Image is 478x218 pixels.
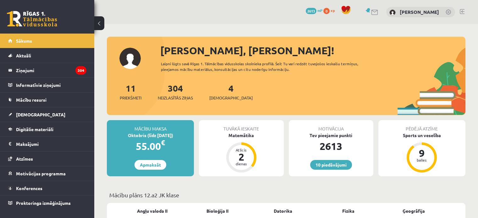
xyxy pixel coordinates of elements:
[16,53,31,58] span: Aktuāli
[75,66,86,75] i: 304
[378,120,465,132] div: Pēdējā atzīme
[8,93,86,107] a: Mācību resursi
[16,156,33,162] span: Atzīmes
[158,82,193,101] a: 304Neizlasītās ziņas
[232,152,251,162] div: 2
[8,48,86,63] a: Aktuāli
[107,120,194,132] div: Mācību maksa
[412,158,431,162] div: balles
[389,9,396,16] img: Roberts Laizāns
[16,78,86,92] legend: Informatīvie ziņojumi
[107,132,194,139] div: Oktobris (līdz [DATE])
[232,162,251,166] div: dienas
[135,160,166,170] a: Apmaksāt
[289,139,373,154] div: 2613
[8,196,86,210] a: Proktoringa izmēģinājums
[161,61,376,72] div: Laipni lūgts savā Rīgas 1. Tālmācības vidusskolas skolnieka profilā. Šeit Tu vari redzēt tuvojošo...
[8,34,86,48] a: Sākums
[378,132,465,139] div: Sports un veselība
[199,132,283,139] div: Matemātika
[206,208,228,214] a: Bioloģija II
[8,152,86,166] a: Atzīmes
[323,8,338,13] a: 0 xp
[274,208,292,214] a: Datorika
[137,208,168,214] a: Angļu valoda II
[16,63,86,77] legend: Ziņojumi
[16,137,86,151] legend: Maksājumi
[306,8,316,14] span: 2613
[209,95,253,101] span: [DEMOGRAPHIC_DATA]
[378,132,465,173] a: Sports un veselība 9 balles
[209,82,253,101] a: 4[DEMOGRAPHIC_DATA]
[412,148,431,158] div: 9
[400,9,439,15] a: [PERSON_NAME]
[331,8,335,13] span: xp
[199,120,283,132] div: Tuvākā ieskaite
[306,8,322,13] a: 2613 mP
[158,95,193,101] span: Neizlasītās ziņas
[160,43,465,58] div: [PERSON_NAME], [PERSON_NAME]!
[8,166,86,181] a: Motivācijas programma
[403,208,425,214] a: Ģeogrāfija
[323,8,330,14] span: 0
[109,191,463,199] p: Mācību plāns 12.a2 JK klase
[289,132,373,139] div: Tev pieejamie punkti
[120,82,141,101] a: 11Priekšmeti
[232,148,251,152] div: Atlicis
[16,171,66,176] span: Motivācijas programma
[7,11,57,27] a: Rīgas 1. Tālmācības vidusskola
[317,8,322,13] span: mP
[107,139,194,154] div: 55.00
[289,120,373,132] div: Motivācija
[8,107,86,122] a: [DEMOGRAPHIC_DATA]
[8,137,86,151] a: Maksājumi
[8,181,86,195] a: Konferences
[16,112,65,117] span: [DEMOGRAPHIC_DATA]
[199,132,283,173] a: Matemātika Atlicis 2 dienas
[16,38,32,44] span: Sākums
[16,185,42,191] span: Konferences
[16,97,47,103] span: Mācību resursi
[8,63,86,77] a: Ziņojumi304
[8,78,86,92] a: Informatīvie ziņojumi
[161,138,165,147] span: €
[310,160,352,170] a: 10 piedāvājumi
[120,95,141,101] span: Priekšmeti
[16,200,71,206] span: Proktoringa izmēģinājums
[342,208,354,214] a: Fizika
[16,126,53,132] span: Digitālie materiāli
[8,122,86,136] a: Digitālie materiāli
